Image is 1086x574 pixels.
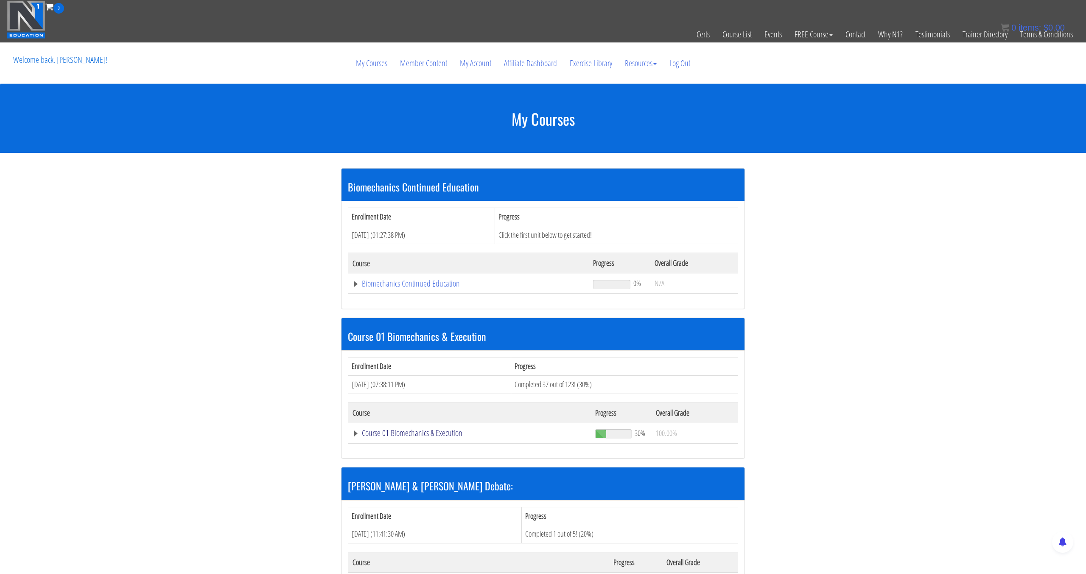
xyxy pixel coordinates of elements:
[348,253,589,273] th: Course
[348,208,495,226] th: Enrollment Date
[348,507,522,525] th: Enrollment Date
[1044,23,1065,32] bdi: 0.00
[348,375,511,394] td: [DATE] (07:38:11 PM)
[788,14,839,55] a: FREE Course
[619,43,663,84] a: Resources
[1044,23,1048,32] span: $
[839,14,872,55] a: Contact
[348,357,511,376] th: Enrollment Date
[589,253,650,273] th: Progress
[1014,14,1079,55] a: Terms & Conditions
[758,14,788,55] a: Events
[7,43,114,77] p: Welcome back, [PERSON_NAME]!
[495,226,738,244] td: Click the first unit below to get started!
[348,480,738,491] h3: [PERSON_NAME] & [PERSON_NAME] Debate:
[45,1,64,12] a: 0
[652,423,738,443] td: 100.00%
[522,525,738,543] td: Completed 1 out of 5! (20%)
[563,43,619,84] a: Exercise Library
[716,14,758,55] a: Course List
[394,43,453,84] a: Member Content
[348,402,591,423] th: Course
[498,43,563,84] a: Affiliate Dashboard
[453,43,498,84] a: My Account
[348,525,522,543] td: [DATE] (11:41:30 AM)
[1001,23,1009,32] img: icon11.png
[633,279,641,288] span: 0%
[1019,23,1041,32] span: items:
[511,375,738,394] td: Completed 37 out of 123! (30%)
[872,14,909,55] a: Why N1?
[1001,23,1065,32] a: 0 items: $0.00
[650,273,738,294] td: N/A
[690,14,716,55] a: Certs
[348,331,738,342] h3: Course 01 Biomechanics & Execution
[353,279,585,288] a: Biomechanics Continued Education
[663,43,697,84] a: Log Out
[7,0,45,39] img: n1-education
[348,552,609,572] th: Course
[511,357,738,376] th: Progress
[53,3,64,14] span: 0
[609,552,662,572] th: Progress
[591,402,652,423] th: Progress
[348,181,738,192] h3: Biomechanics Continued Education
[652,402,738,423] th: Overall Grade
[522,507,738,525] th: Progress
[353,429,587,437] a: Course 01 Biomechanics & Execution
[650,253,738,273] th: Overall Grade
[635,428,645,438] span: 30%
[662,552,738,572] th: Overall Grade
[495,208,738,226] th: Progress
[1011,23,1016,32] span: 0
[348,226,495,244] td: [DATE] (01:27:38 PM)
[956,14,1014,55] a: Trainer Directory
[909,14,956,55] a: Testimonials
[350,43,394,84] a: My Courses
